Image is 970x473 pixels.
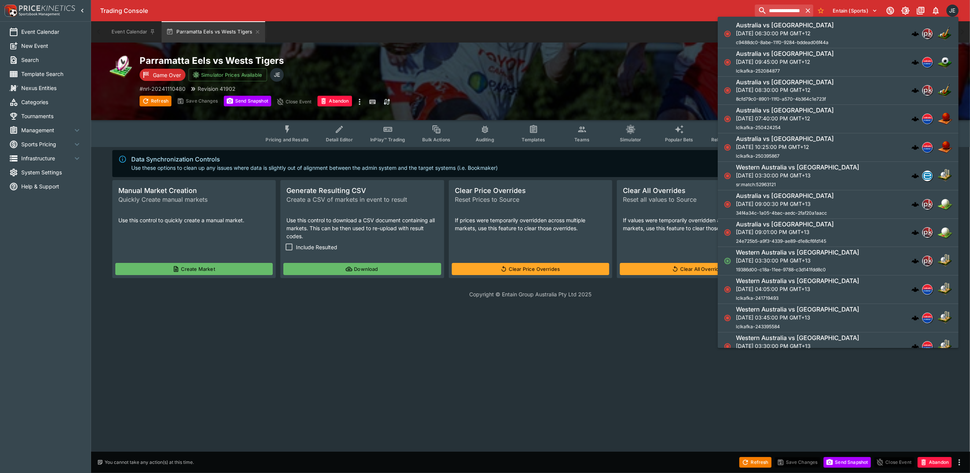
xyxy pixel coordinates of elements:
[824,457,871,468] button: Send Snapshot
[623,195,774,204] span: Reset all values to Source
[736,58,834,66] p: [DATE] 09:45:00 PM GMT+12
[736,342,859,350] p: [DATE] 03:30:00 PM GMT+13
[923,285,932,294] img: lclkafka.png
[922,199,933,210] div: pricekinetics
[736,143,834,151] p: [DATE] 10:25:00 PM GMT+12
[21,154,72,162] span: Infrastructure
[736,248,859,256] h6: Western Australia vs [GEOGRAPHIC_DATA]
[153,71,181,79] p: Game Over
[620,137,641,142] span: Simulator
[189,68,267,81] button: Simulator Prices Available
[829,5,882,17] button: Select Tenant
[912,172,919,180] img: logo-cerberus.svg
[912,59,919,66] div: cerberus
[736,210,827,216] span: 34f4a34c-1a05-4bac-aedc-2faf20a1aacc
[937,26,953,41] img: hockey.png
[736,153,780,159] span: lclkafka-250395867
[918,458,952,465] span: Mark an event as closed and abandoned.
[21,168,82,176] span: System Settings
[620,263,777,275] button: Clear All Overrides
[946,5,959,17] div: James Edlin
[21,112,82,120] span: Tournaments
[724,201,731,208] svg: Closed
[736,200,834,208] p: [DATE] 09:00:30 PM GMT+13
[286,186,438,195] span: Generate Resulting CSV
[937,55,953,70] img: soccer.png
[224,96,271,106] button: Send Snapshot
[724,30,731,38] svg: Closed
[912,144,919,151] img: logo-cerberus.svg
[736,295,778,301] span: lclkafka-241719493
[370,137,405,142] span: InPlay™ Trading
[455,195,606,204] span: Reset Prices to Source
[912,30,919,38] img: logo-cerberus.svg
[21,140,72,148] span: Sports Pricing
[736,114,834,122] p: [DATE] 07:40:00 PM GMT+12
[912,257,919,265] img: logo-cerberus.svg
[912,343,919,350] div: cerberus
[711,137,744,142] span: Related Events
[912,30,919,38] div: cerberus
[736,256,859,264] p: [DATE] 03:30:00 PM GMT+13
[131,152,498,175] div: Use these options to clean up any issues where data is slightly out of alignment between the admi...
[912,201,919,208] div: cerberus
[937,282,953,297] img: cricket.png
[266,137,309,142] span: Pricing and Results
[937,253,953,269] img: cricket.png
[922,341,933,352] div: lclkafka
[140,55,546,66] h2: Copy To Clipboard
[105,459,194,466] p: You cannot take any action(s) at this time.
[922,114,933,124] div: lclkafka
[100,7,752,15] div: Trading Console
[736,228,834,236] p: [DATE] 09:01:00 PM GMT+13
[923,85,932,95] img: pricekinetics.png
[944,2,961,19] button: James Edlin
[286,216,438,240] p: Use this control to download a CSV document containing all markets. This can be then used to re-u...
[21,126,72,134] span: Management
[923,256,932,266] img: pricekinetics.png
[899,4,912,17] button: Toggle light/dark mode
[937,168,953,184] img: cricket.png
[318,96,352,106] button: Abandon
[140,85,186,93] p: Copy To Clipboard
[912,343,919,350] img: logo-cerberus.svg
[736,305,859,313] h6: Western Australia vs [GEOGRAPHIC_DATA]
[912,115,919,123] img: logo-cerberus.svg
[923,228,932,237] img: pricekinetics.png
[923,57,932,67] img: lclkafka.png
[736,21,834,29] h6: Australia vs [GEOGRAPHIC_DATA]
[21,70,82,78] span: Template Search
[422,137,450,142] span: Bulk Actions
[736,135,834,143] h6: Australia vs [GEOGRAPHIC_DATA]
[724,229,731,236] svg: Closed
[923,313,932,323] img: lclkafka.png
[922,28,933,39] div: pricekinetics
[21,28,82,36] span: Event Calendar
[118,186,270,195] span: Manual Market Creation
[929,4,943,17] button: Notifications
[912,257,919,265] div: cerberus
[283,263,441,275] button: Download
[914,4,928,17] button: Documentation
[736,285,859,293] p: [DATE] 04:05:00 PM GMT+13
[923,29,932,39] img: pricekinetics.png
[912,59,919,66] img: logo-cerberus.svg
[736,192,834,200] h6: Australia vs [GEOGRAPHIC_DATA]
[665,137,693,142] span: Popular Bets
[923,171,932,181] img: betradar.png
[922,85,933,96] div: pricekinetics
[937,197,953,212] img: netball.png
[923,199,932,209] img: pricekinetics.png
[724,343,731,350] svg: Closed
[815,5,827,17] button: No Bookmarks
[912,87,919,94] div: cerberus
[739,457,771,468] button: Refresh
[736,277,859,285] h6: Western Australia vs [GEOGRAPHIC_DATA]
[912,286,919,293] div: cerberus
[91,290,970,298] p: Copyright © Entain Group Australia Pty Ltd 2025
[922,284,933,295] div: lclkafka
[724,172,731,180] svg: Closed
[19,5,75,11] img: PriceKinetics
[21,98,82,106] span: Categories
[736,29,834,37] p: [DATE] 06:30:00 PM GMT+12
